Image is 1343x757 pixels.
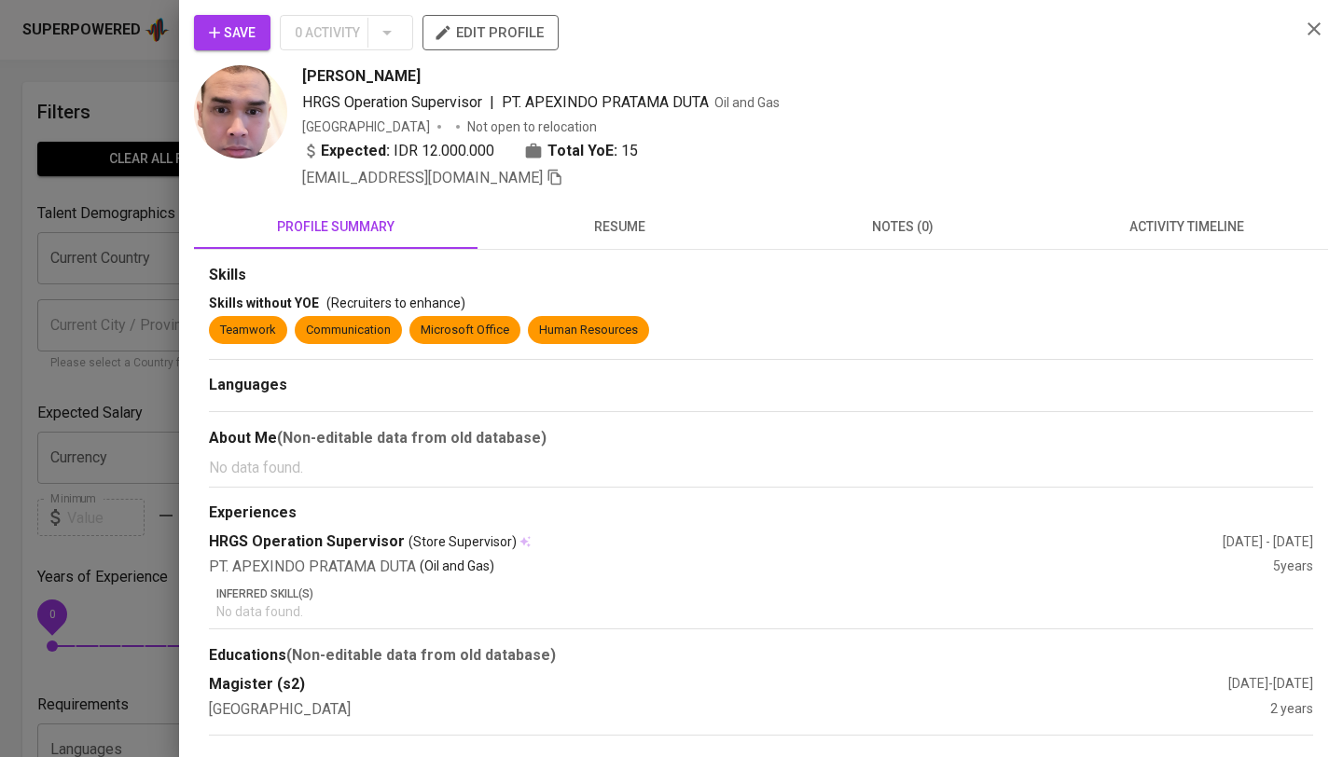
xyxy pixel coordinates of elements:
[1273,557,1313,578] div: 5 years
[408,532,517,551] span: (Store Supervisor)
[277,429,547,447] b: (Non-editable data from old database)
[220,322,276,339] div: Teamwork
[326,296,465,310] span: (Recruiters to enhance)
[302,117,430,136] div: [GEOGRAPHIC_DATA]
[321,140,390,162] b: Expected:
[209,457,1313,479] p: No data found.
[209,699,1270,721] div: [GEOGRAPHIC_DATA]
[286,646,556,664] b: (Non-editable data from old database)
[1056,215,1317,239] span: activity timeline
[1223,532,1313,551] div: [DATE] - [DATE]
[194,15,270,50] button: Save
[209,265,1313,286] div: Skills
[302,93,482,111] span: HRGS Operation Supervisor
[205,215,466,239] span: profile summary
[714,95,780,110] span: Oil and Gas
[1270,699,1313,721] div: 2 years
[306,322,391,339] div: Communication
[1228,676,1313,691] span: [DATE] - [DATE]
[209,21,256,45] span: Save
[437,21,544,45] span: edit profile
[422,24,559,39] a: edit profile
[302,65,421,88] span: [PERSON_NAME]
[489,215,750,239] span: resume
[621,140,638,162] span: 15
[209,296,319,310] span: Skills without YOE
[547,140,617,162] b: Total YoE:
[467,117,597,136] p: Not open to relocation
[420,557,494,578] p: (Oil and Gas)
[209,557,1273,578] div: PT. APEXINDO PRATAMA DUTA
[209,427,1313,449] div: About Me
[421,322,509,339] div: Microsoft Office
[209,375,1313,396] div: Languages
[209,531,1223,553] div: HRGS Operation Supervisor
[539,322,638,339] div: Human Resources
[209,502,1313,524] div: Experiences
[502,93,709,111] span: PT. APEXINDO PRATAMA DUTA
[422,15,559,50] button: edit profile
[302,140,494,162] div: IDR 12.000.000
[216,602,1313,621] p: No data found.
[490,91,494,114] span: |
[209,644,1313,667] div: Educations
[772,215,1033,239] span: notes (0)
[209,674,1228,695] div: Magister (s2)
[194,65,287,158] img: 7658804d3e957c0ebcfd24b570c318d0.jpg
[216,585,1313,602] p: Inferred Skill(s)
[302,169,543,186] span: [EMAIL_ADDRESS][DOMAIN_NAME]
